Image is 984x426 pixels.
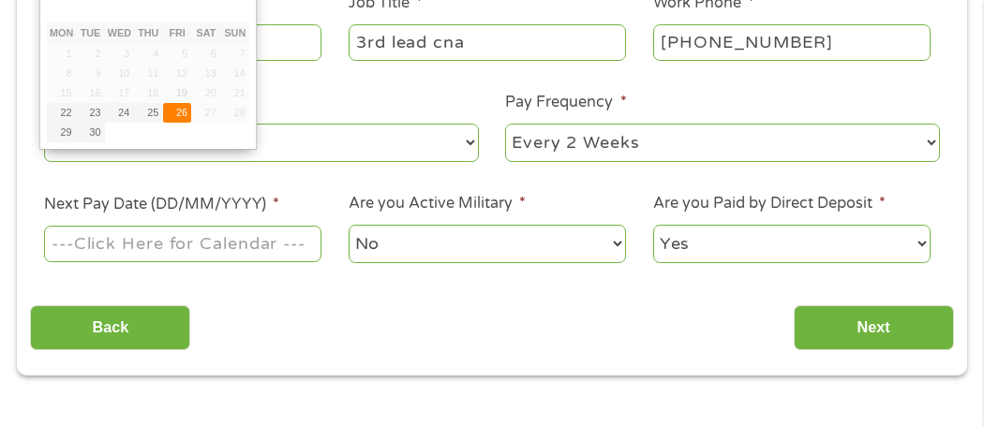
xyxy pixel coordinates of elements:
[30,305,190,351] input: Back
[50,27,73,38] abbr: Monday
[138,27,158,38] abbr: Thursday
[47,103,76,123] button: 22
[76,123,105,142] button: 30
[76,103,105,123] button: 23
[653,194,886,213] label: Are you Paid by Direct Deposit
[47,123,76,142] button: 29
[134,103,163,123] button: 25
[169,27,185,38] abbr: Friday
[44,226,321,261] input: Use the arrow keys to pick a date
[349,194,526,213] label: Are you Active Military
[653,24,931,60] input: (231) 754-4010
[163,103,192,123] button: 26
[44,195,279,214] label: Next Pay Date (DD/MM/YYYY)
[794,305,954,351] input: Next
[349,24,626,60] input: Cashier
[108,27,131,38] abbr: Wednesday
[197,27,216,38] abbr: Saturday
[505,93,626,112] label: Pay Frequency
[105,103,134,123] button: 24
[224,27,246,38] abbr: Sunday
[81,27,101,38] abbr: Tuesday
